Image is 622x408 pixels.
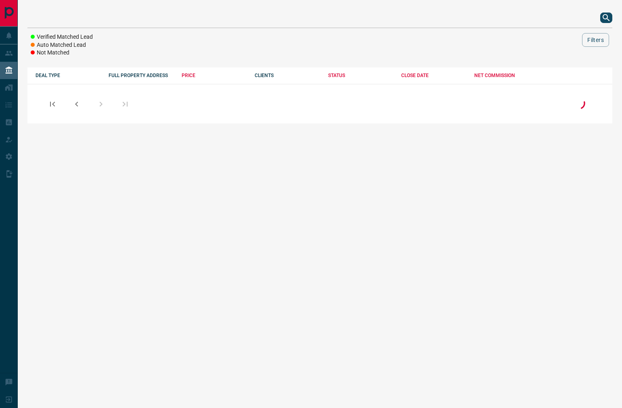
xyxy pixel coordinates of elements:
div: Loading [571,95,587,113]
div: PRICE [182,73,247,78]
div: STATUS [328,73,393,78]
button: Filters [582,33,609,47]
div: DEAL TYPE [36,73,101,78]
div: CLOSE DATE [401,73,466,78]
li: Verified Matched Lead [31,33,93,41]
div: FULL PROPERTY ADDRESS [109,73,174,78]
div: NET COMMISSION [474,73,539,78]
button: search button [600,13,612,23]
li: Not Matched [31,49,93,57]
li: Auto Matched Lead [31,41,93,49]
div: CLIENTS [255,73,320,78]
